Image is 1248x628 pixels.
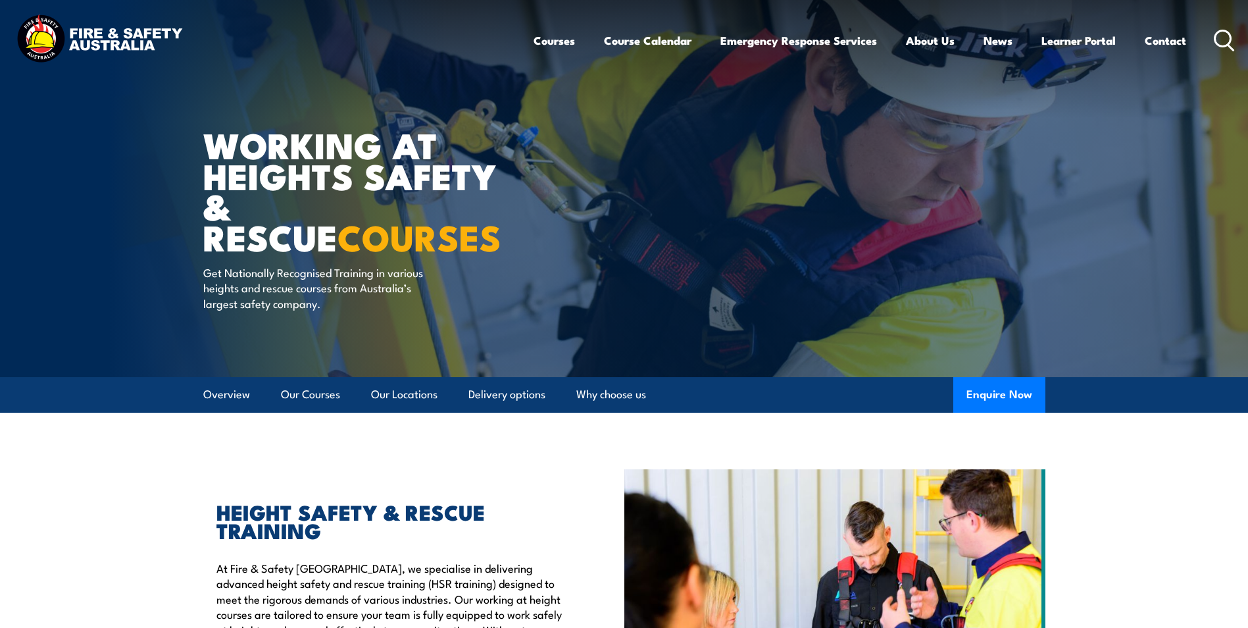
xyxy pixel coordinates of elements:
[953,377,1045,413] button: Enquire Now
[906,23,955,58] a: About Us
[1145,23,1186,58] a: Contact
[216,502,564,539] h2: HEIGHT SAFETY & RESCUE TRAINING
[371,377,437,412] a: Our Locations
[337,209,501,263] strong: COURSES
[534,23,575,58] a: Courses
[203,377,250,412] a: Overview
[203,129,528,252] h1: WORKING AT HEIGHTS SAFETY & RESCUE
[984,23,1012,58] a: News
[720,23,877,58] a: Emergency Response Services
[604,23,691,58] a: Course Calendar
[1041,23,1116,58] a: Learner Portal
[281,377,340,412] a: Our Courses
[203,265,443,311] p: Get Nationally Recognised Training in various heights and rescue courses from Australia’s largest...
[468,377,545,412] a: Delivery options
[576,377,646,412] a: Why choose us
